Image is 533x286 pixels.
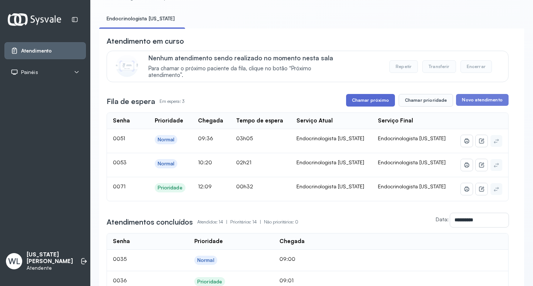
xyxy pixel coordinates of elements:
[198,135,213,141] span: 09:36
[296,135,366,142] div: Endocrinologista [US_STATE]
[296,117,333,124] div: Serviço Atual
[113,159,127,165] span: 0053
[378,135,446,141] span: Endocrinologista [US_STATE]
[378,159,446,165] span: Endocrinologista [US_STATE]
[198,117,223,124] div: Chegada
[113,256,127,262] span: 0035
[236,135,253,141] span: 03h05
[197,217,230,227] p: Atendidos: 14
[197,279,222,285] div: Prioridade
[113,117,130,124] div: Senha
[226,219,227,225] span: |
[236,117,283,124] div: Tempo de espera
[436,216,449,222] label: Data:
[422,60,456,73] button: Transferir
[158,137,175,143] div: Normal
[107,217,193,227] h3: Atendimentos concluídos
[279,277,294,283] span: 09:01
[296,183,366,190] div: Endocrinologista [US_STATE]
[279,256,295,262] span: 09:00
[389,60,418,73] button: Repetir
[460,60,492,73] button: Encerrar
[155,117,183,124] div: Prioridade
[198,159,212,165] span: 10:20
[113,183,125,189] span: 0071
[99,13,182,25] a: Endocrinologista [US_STATE]
[27,251,73,265] p: [US_STATE] [PERSON_NAME]
[378,117,413,124] div: Serviço Final
[113,135,125,141] span: 0051
[378,183,446,189] span: Endocrinologista [US_STATE]
[456,94,508,106] button: Novo atendimento
[11,47,80,54] a: Atendimento
[279,238,305,245] div: Chegada
[236,183,253,189] span: 00h32
[148,54,344,62] p: Nenhum atendimento sendo realizado no momento nesta sala
[260,219,261,225] span: |
[264,217,298,227] p: Não prioritários: 0
[230,217,264,227] p: Prioritários: 14
[148,65,344,79] span: Para chamar o próximo paciente da fila, clique no botão “Próximo atendimento”.
[160,96,184,107] p: Em espera: 3
[236,159,251,165] span: 02h21
[399,94,453,107] button: Chamar prioridade
[116,55,138,77] img: Imagem de CalloutCard
[107,36,184,46] h3: Atendimento em curso
[194,238,223,245] div: Prioridade
[8,13,61,26] img: Logotipo do estabelecimento
[296,159,366,166] div: Endocrinologista [US_STATE]
[21,69,38,75] span: Painéis
[158,161,175,167] div: Normal
[198,183,212,189] span: 12:09
[197,257,214,263] div: Normal
[346,94,395,107] button: Chamar próximo
[113,238,130,245] div: Senha
[27,265,73,271] p: Atendente
[158,185,182,191] div: Prioridade
[21,48,52,54] span: Atendimento
[113,277,127,283] span: 0036
[107,96,155,107] h3: Fila de espera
